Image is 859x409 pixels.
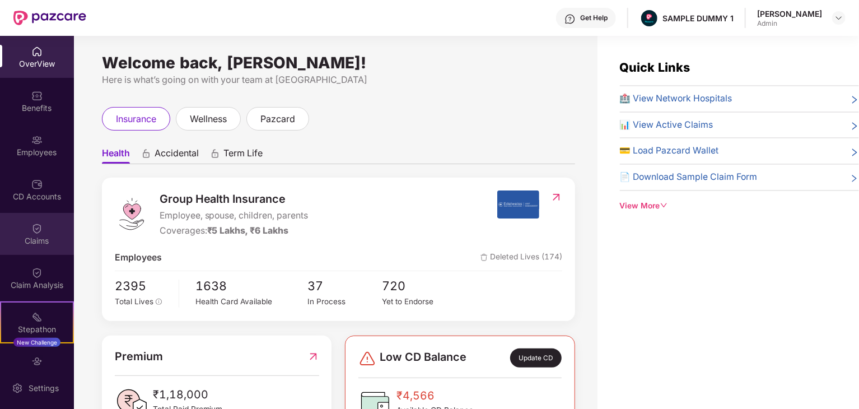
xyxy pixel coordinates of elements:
div: Update CD [510,348,562,368]
img: svg+xml;base64,PHN2ZyBpZD0iU2V0dGluZy0yMHgyMCIgeG1sbnM9Imh0dHA6Ly93d3cudzMub3JnLzIwMDAvc3ZnIiB3aW... [12,383,23,394]
span: Premium [115,348,163,365]
div: animation [141,148,151,159]
div: Settings [25,383,62,394]
img: svg+xml;base64,PHN2ZyBpZD0iQ2xhaW0iIHhtbG5zPSJodHRwOi8vd3d3LnczLm9yZy8yMDAwL3N2ZyIgd2lkdGg9IjIwIi... [31,267,43,278]
span: ₹1,18,000 [153,386,223,403]
div: Health Card Available [196,296,308,308]
span: Quick Links [620,60,690,75]
span: 🏥 View Network Hospitals [620,92,732,106]
img: svg+xml;base64,PHN2ZyBpZD0iSGVscC0zMngzMiIgeG1sbnM9Imh0dHA6Ly93d3cudzMub3JnLzIwMDAvc3ZnIiB3aWR0aD... [564,13,576,25]
div: [PERSON_NAME] [757,8,822,19]
img: insurerIcon [497,190,539,219]
img: RedirectIcon [550,192,562,203]
div: Welcome back, [PERSON_NAME]! [102,58,575,67]
img: svg+xml;base64,PHN2ZyBpZD0iRGFuZ2VyLTMyeDMyIiB4bWxucz0iaHR0cDovL3d3dy53My5vcmcvMjAwMC9zdmciIHdpZH... [358,350,376,368]
div: SAMPLE DUMMY 1 [662,13,734,24]
img: svg+xml;base64,PHN2ZyBpZD0iRW5kb3JzZW1lbnRzIiB4bWxucz0iaHR0cDovL3d3dy53My5vcmcvMjAwMC9zdmciIHdpZH... [31,356,43,367]
span: insurance [116,112,156,126]
span: wellness [190,112,227,126]
span: down [660,202,668,210]
span: right [850,94,859,106]
span: Health [102,147,130,164]
div: Admin [757,19,822,28]
span: ₹5 Lakhs, ₹6 Lakhs [207,225,289,236]
span: right [850,120,859,132]
span: Employees [115,251,162,265]
span: right [850,173,859,184]
div: Get Help [580,13,608,22]
span: ₹4,566 [396,387,473,405]
img: svg+xml;base64,PHN2ZyBpZD0iSG9tZSIgeG1sbnM9Imh0dHA6Ly93d3cudzMub3JnLzIwMDAvc3ZnIiB3aWR0aD0iMjAiIG... [31,46,43,57]
span: 37 [307,277,382,296]
div: Coverages: [160,224,309,238]
span: Deleted Lives (174) [480,251,562,265]
img: deleteIcon [480,254,488,261]
img: svg+xml;base64,PHN2ZyBpZD0iRW1wbG95ZWVzIiB4bWxucz0iaHR0cDovL3d3dy53My5vcmcvMjAwMC9zdmciIHdpZHRoPS... [31,134,43,146]
div: View More [620,200,859,212]
span: info-circle [156,299,162,305]
span: Group Health Insurance [160,190,309,208]
img: Pazcare_Alternative_logo-01-01.png [641,10,657,26]
span: Employee, spouse, children, parents [160,209,309,223]
img: RedirectIcon [307,348,319,365]
div: animation [210,148,220,159]
span: 💳 Load Pazcard Wallet [620,144,719,158]
span: Accidental [155,147,199,164]
span: 2395 [115,277,171,296]
img: svg+xml;base64,PHN2ZyBpZD0iQ2xhaW0iIHhtbG5zPSJodHRwOi8vd3d3LnczLm9yZy8yMDAwL3N2ZyIgd2lkdGg9IjIwIi... [31,223,43,234]
span: pazcard [260,112,295,126]
span: Low CD Balance [380,348,466,368]
div: Yet to Endorse [382,296,457,308]
span: right [850,146,859,158]
span: Total Lives [115,297,153,306]
span: Term Life [223,147,263,164]
img: svg+xml;base64,PHN2ZyBpZD0iRHJvcGRvd24tMzJ4MzIiIHhtbG5zPSJodHRwOi8vd3d3LnczLm9yZy8yMDAwL3N2ZyIgd2... [834,13,843,22]
div: Stepathon [1,324,73,335]
img: New Pazcare Logo [13,11,86,25]
img: svg+xml;base64,PHN2ZyBpZD0iQ0RfQWNjb3VudHMiIGRhdGEtbmFtZT0iQ0QgQWNjb3VudHMiIHhtbG5zPSJodHRwOi8vd3... [31,179,43,190]
img: svg+xml;base64,PHN2ZyB4bWxucz0iaHR0cDovL3d3dy53My5vcmcvMjAwMC9zdmciIHdpZHRoPSIyMSIgaGVpZ2h0PSIyMC... [31,312,43,323]
span: 📊 View Active Claims [620,118,713,132]
img: logo [115,197,148,231]
div: New Challenge [13,338,60,347]
div: Here is what’s going on with your team at [GEOGRAPHIC_DATA] [102,73,575,87]
span: 📄 Download Sample Claim Form [620,170,758,184]
span: 720 [382,277,457,296]
span: 1638 [196,277,308,296]
img: svg+xml;base64,PHN2ZyBpZD0iQmVuZWZpdHMiIHhtbG5zPSJodHRwOi8vd3d3LnczLm9yZy8yMDAwL3N2ZyIgd2lkdGg9Ij... [31,90,43,101]
div: In Process [307,296,382,308]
